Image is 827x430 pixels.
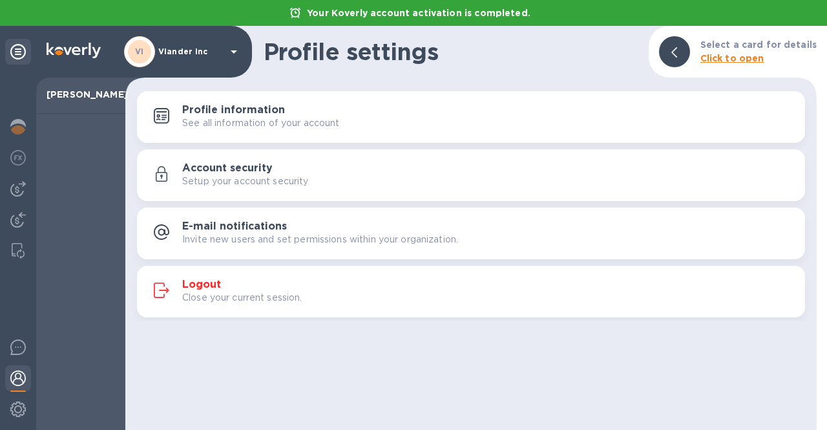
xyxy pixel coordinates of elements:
[182,220,287,233] h3: E-mail notifications
[182,175,309,188] p: Setup your account security
[137,149,805,201] button: Account securitySetup your account security
[137,208,805,259] button: E-mail notificationsInvite new users and set permissions within your organization.
[135,47,144,56] b: VI
[264,38,638,65] h1: Profile settings
[10,150,26,166] img: Foreign exchange
[182,104,285,116] h3: Profile information
[182,162,273,175] h3: Account security
[700,39,817,50] b: Select a card for details
[158,47,223,56] p: Viander inc
[300,6,537,19] p: Your Koverly account activation is completed.
[5,39,31,65] div: Unpin categories
[700,53,764,63] b: Click to open
[182,233,458,246] p: Invite new users and set permissions within your organization.
[47,43,101,58] img: Logo
[47,88,115,101] p: [PERSON_NAME]
[182,291,302,305] p: Close your current session.
[182,279,221,291] h3: Logout
[137,91,805,143] button: Profile informationSee all information of your account
[137,266,805,317] button: LogoutClose your current session.
[182,116,340,130] p: See all information of your account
